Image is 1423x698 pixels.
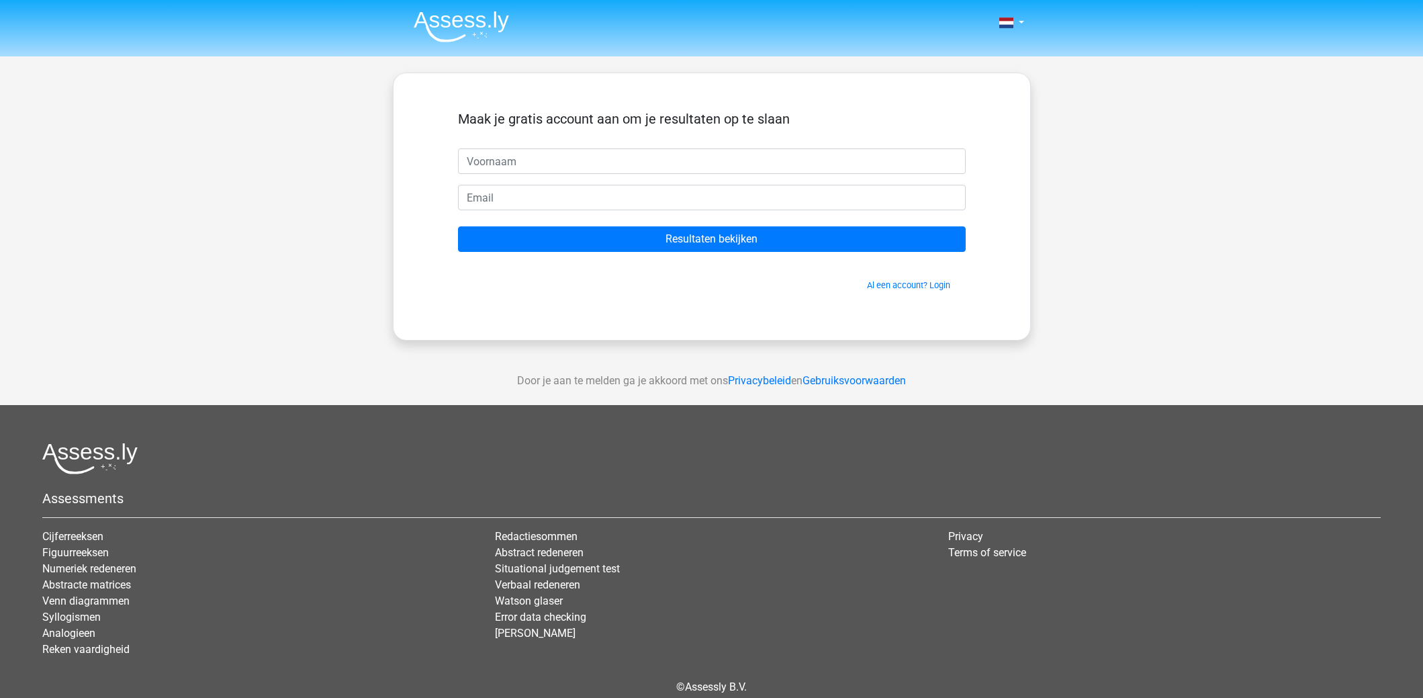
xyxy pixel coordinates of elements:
a: Venn diagrammen [42,595,130,607]
input: Email [458,185,966,210]
a: Error data checking [495,611,586,623]
a: Privacybeleid [728,374,791,387]
a: Numeriek redeneren [42,562,136,575]
a: Cijferreeksen [42,530,103,543]
a: Watson glaser [495,595,563,607]
a: Verbaal redeneren [495,578,580,591]
a: Privacy [948,530,983,543]
a: Assessly B.V. [685,681,747,693]
a: Terms of service [948,546,1026,559]
a: Al een account? Login [867,280,950,290]
input: Resultaten bekijken [458,226,966,252]
img: Assessly logo [42,443,138,474]
h5: Assessments [42,490,1381,507]
a: Abstract redeneren [495,546,584,559]
a: Abstracte matrices [42,578,131,591]
a: Syllogismen [42,611,101,623]
h5: Maak je gratis account aan om je resultaten op te slaan [458,111,966,127]
a: Gebruiksvoorwaarden [802,374,906,387]
a: Figuurreeksen [42,546,109,559]
a: Reken vaardigheid [42,643,130,656]
a: [PERSON_NAME] [495,627,576,640]
input: Voornaam [458,148,966,174]
a: Redactiesommen [495,530,578,543]
a: Situational judgement test [495,562,620,575]
img: Assessly [414,11,509,42]
a: Analogieen [42,627,95,640]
